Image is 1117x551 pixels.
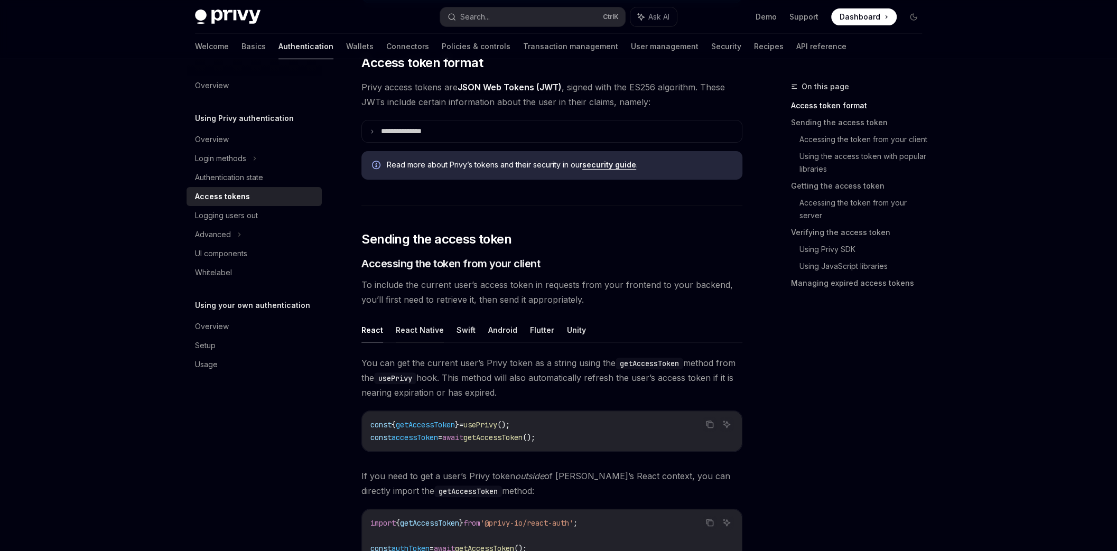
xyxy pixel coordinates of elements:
[463,420,497,429] span: usePrivy
[361,231,511,248] span: Sending the access token
[241,34,266,59] a: Basics
[361,80,742,109] span: Privy access tokens are , signed with the ES256 algorithm. These JWTs include certain information...
[195,358,218,371] div: Usage
[789,12,818,22] a: Support
[703,417,716,431] button: Copy the contents from the code block
[799,148,930,178] a: Using the access token with popular libraries
[195,299,310,312] h5: Using your own authentication
[840,12,880,22] span: Dashboard
[187,244,322,263] a: UI components
[195,320,229,333] div: Overview
[630,7,677,26] button: Ask AI
[616,358,683,369] code: getAccessToken
[756,12,777,22] a: Demo
[396,317,444,342] button: React Native
[799,194,930,224] a: Accessing the token from your server
[530,317,554,342] button: Flutter
[720,417,733,431] button: Ask AI
[434,485,502,497] code: getAccessToken
[631,34,699,59] a: User management
[195,266,232,279] div: Whitelabel
[459,518,463,528] span: }
[799,241,930,258] a: Using Privy SDK
[187,130,322,149] a: Overview
[480,518,573,528] span: '@privy-io/react-auth'
[463,433,523,442] span: getAccessToken
[648,12,669,22] span: Ask AI
[195,339,216,352] div: Setup
[195,190,250,203] div: Access tokens
[195,152,246,165] div: Login methods
[361,277,742,307] span: To include the current user’s access token in requests from your frontend to your backend, you’ll...
[195,34,229,59] a: Welcome
[791,97,930,114] a: Access token format
[440,7,625,26] button: Search...CtrlK
[799,258,930,275] a: Using JavaScript libraries
[374,372,416,384] code: usePrivy
[187,336,322,355] a: Setup
[799,131,930,148] a: Accessing the token from your client
[195,112,294,125] h5: Using Privy authentication
[455,420,459,429] span: }
[195,228,231,241] div: Advanced
[497,420,510,429] span: ();
[791,275,930,292] a: Managing expired access tokens
[396,420,455,429] span: getAccessToken
[802,80,849,93] span: On this page
[831,8,897,25] a: Dashboard
[720,516,733,529] button: Ask AI
[195,79,229,92] div: Overview
[361,54,483,71] span: Access token format
[442,433,463,442] span: await
[361,469,742,498] span: If you need to get a user’s Privy token of [PERSON_NAME]’s React context, you can directly import...
[372,161,383,171] svg: Info
[370,433,392,442] span: const
[346,34,374,59] a: Wallets
[523,34,618,59] a: Transaction management
[905,8,922,25] button: Toggle dark mode
[400,518,459,528] span: getAccessToken
[442,34,510,59] a: Policies & controls
[187,263,322,282] a: Whitelabel
[195,209,258,222] div: Logging users out
[460,11,490,23] div: Search...
[488,317,517,342] button: Android
[711,34,741,59] a: Security
[187,355,322,374] a: Usage
[754,34,784,59] a: Recipes
[187,187,322,206] a: Access tokens
[703,516,716,529] button: Copy the contents from the code block
[438,433,442,442] span: =
[370,420,392,429] span: const
[603,13,619,21] span: Ctrl K
[392,433,438,442] span: accessToken
[515,471,544,481] em: outside
[396,518,400,528] span: {
[523,433,535,442] span: ();
[195,247,247,260] div: UI components
[582,160,636,170] a: security guide
[361,356,742,400] span: You can get the current user’s Privy token as a string using the method from the hook. This metho...
[567,317,586,342] button: Unity
[187,76,322,95] a: Overview
[791,224,930,241] a: Verifying the access token
[187,168,322,187] a: Authentication state
[361,256,540,271] span: Accessing the token from your client
[573,518,578,528] span: ;
[458,82,562,93] a: JSON Web Tokens (JWT)
[459,420,463,429] span: =
[278,34,333,59] a: Authentication
[195,171,263,184] div: Authentication state
[187,317,322,336] a: Overview
[187,206,322,225] a: Logging users out
[387,160,732,170] span: Read more about Privy’s tokens and their security in our .
[796,34,846,59] a: API reference
[370,518,396,528] span: import
[463,518,480,528] span: from
[457,317,476,342] button: Swift
[791,114,930,131] a: Sending the access token
[791,178,930,194] a: Getting the access token
[195,10,260,24] img: dark logo
[386,34,429,59] a: Connectors
[361,317,383,342] button: React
